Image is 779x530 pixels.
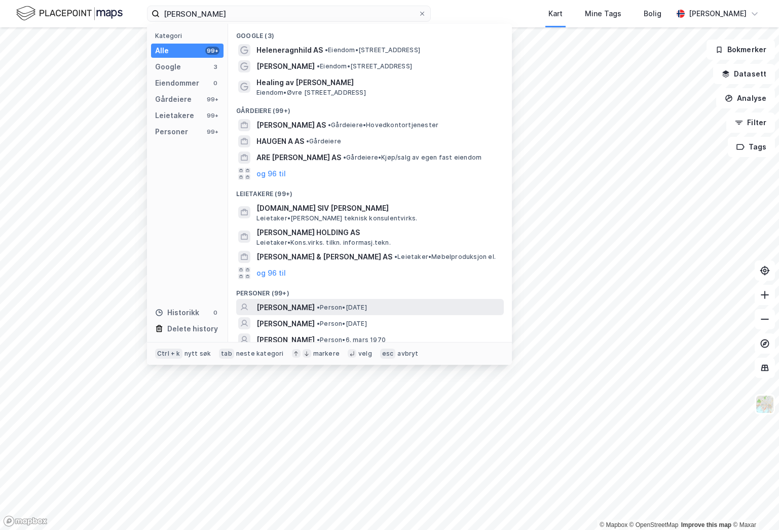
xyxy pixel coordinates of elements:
[256,60,315,72] span: [PERSON_NAME]
[256,135,304,147] span: HAUGEN A AS
[585,8,621,20] div: Mine Tags
[755,395,774,414] img: Z
[155,45,169,57] div: Alle
[313,350,340,358] div: markere
[380,349,396,359] div: esc
[629,521,679,528] a: OpenStreetMap
[16,5,123,22] img: logo.f888ab2527a4732fd821a326f86c7f29.svg
[713,64,775,84] button: Datasett
[726,112,775,133] button: Filter
[256,214,417,222] span: Leietaker • [PERSON_NAME] teknisk konsulentvirks.
[343,154,346,161] span: •
[167,323,218,335] div: Delete history
[328,121,331,129] span: •
[548,8,563,20] div: Kart
[328,121,438,129] span: Gårdeiere • Hovedkontortjenester
[155,307,199,319] div: Historikk
[317,336,386,344] span: Person • 6. mars 1970
[317,320,367,328] span: Person • [DATE]
[394,253,397,260] span: •
[155,349,182,359] div: Ctrl + k
[681,521,731,528] a: Improve this map
[600,521,627,528] a: Mapbox
[256,226,500,239] span: [PERSON_NAME] HOLDING AS
[184,350,211,358] div: nytt søk
[219,349,234,359] div: tab
[155,32,224,40] div: Kategori
[256,267,286,279] button: og 96 til
[306,137,341,145] span: Gårdeiere
[155,126,188,138] div: Personer
[256,301,315,314] span: [PERSON_NAME]
[211,79,219,87] div: 0
[716,88,775,108] button: Analyse
[343,154,481,162] span: Gårdeiere • Kjøp/salg av egen fast eiendom
[317,62,320,70] span: •
[211,63,219,71] div: 3
[317,320,320,327] span: •
[644,8,661,20] div: Bolig
[256,152,341,164] span: ARE [PERSON_NAME] AS
[211,309,219,317] div: 0
[205,47,219,55] div: 99+
[256,202,500,214] span: [DOMAIN_NAME] SIV [PERSON_NAME]
[397,350,418,358] div: avbryt
[256,119,326,131] span: [PERSON_NAME] AS
[236,350,284,358] div: neste kategori
[306,137,309,145] span: •
[256,44,323,56] span: Heleneragnhild AS
[3,515,48,527] a: Mapbox homepage
[228,24,512,42] div: Google (3)
[317,304,320,311] span: •
[155,93,192,105] div: Gårdeiere
[317,336,320,344] span: •
[317,304,367,312] span: Person • [DATE]
[228,182,512,200] div: Leietakere (99+)
[317,62,412,70] span: Eiendom • [STREET_ADDRESS]
[256,334,315,346] span: [PERSON_NAME]
[155,77,199,89] div: Eiendommer
[205,95,219,103] div: 99+
[155,61,181,73] div: Google
[205,111,219,120] div: 99+
[256,251,392,263] span: [PERSON_NAME] & [PERSON_NAME] AS
[707,40,775,60] button: Bokmerker
[325,46,420,54] span: Eiendom • [STREET_ADDRESS]
[228,281,512,299] div: Personer (99+)
[358,350,372,358] div: velg
[256,239,391,247] span: Leietaker • Kons.virks. tilkn. informasj.tekn.
[256,77,500,89] span: Healing av [PERSON_NAME]
[228,99,512,117] div: Gårdeiere (99+)
[160,6,418,21] input: Søk på adresse, matrikkel, gårdeiere, leietakere eller personer
[256,318,315,330] span: [PERSON_NAME]
[325,46,328,54] span: •
[728,137,775,157] button: Tags
[728,481,779,530] iframe: Chat Widget
[155,109,194,122] div: Leietakere
[394,253,496,261] span: Leietaker • Møbelproduksjon el.
[205,128,219,136] div: 99+
[256,168,286,180] button: og 96 til
[256,89,366,97] span: Eiendom • Øvre [STREET_ADDRESS]
[689,8,747,20] div: [PERSON_NAME]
